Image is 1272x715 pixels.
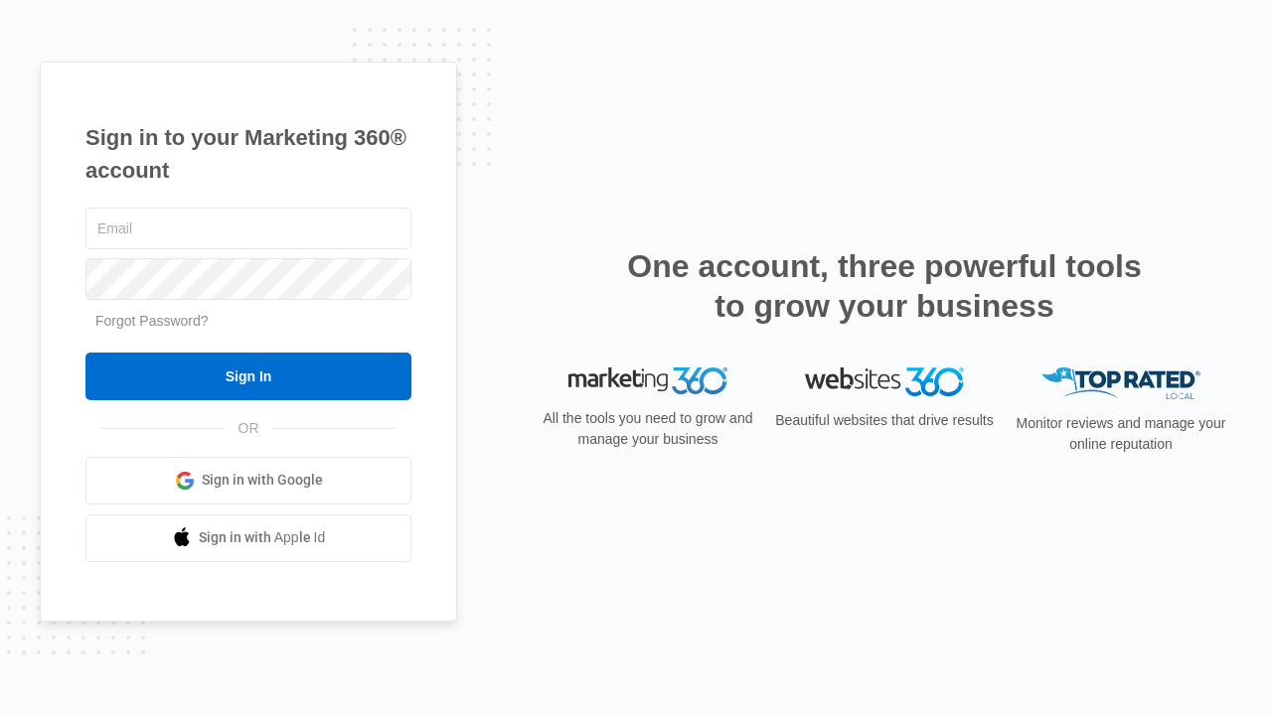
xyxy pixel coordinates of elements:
[85,514,411,562] a: Sign in with Apple Id
[95,313,209,329] a: Forgot Password?
[85,121,411,187] h1: Sign in to your Marketing 360® account
[1010,413,1232,455] p: Monitor reviews and manage your online reputation
[621,246,1148,326] h2: One account, three powerful tools to grow your business
[199,527,326,548] span: Sign in with Apple Id
[805,367,964,396] img: Websites 360
[1041,367,1200,400] img: Top Rated Local
[537,408,759,450] p: All the tools you need to grow and manage your business
[202,470,323,491] span: Sign in with Google
[85,457,411,504] a: Sign in with Google
[225,418,273,439] span: OR
[85,353,411,400] input: Sign In
[568,367,727,395] img: Marketing 360
[85,208,411,249] input: Email
[773,410,996,431] p: Beautiful websites that drive results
